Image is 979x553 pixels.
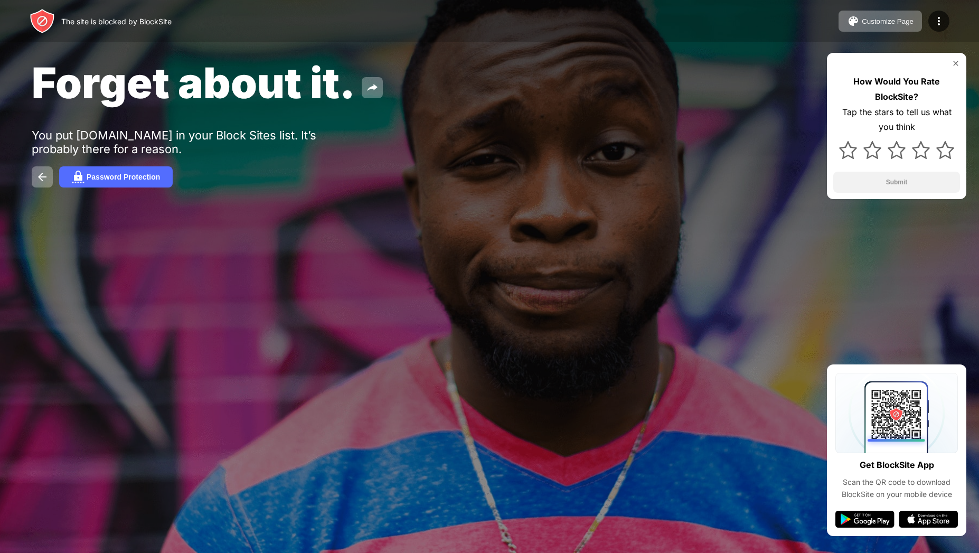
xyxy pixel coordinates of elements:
[860,457,934,473] div: Get BlockSite App
[936,141,954,159] img: star.svg
[366,81,379,94] img: share.svg
[32,128,358,156] div: You put [DOMAIN_NAME] in your Block Sites list. It’s probably there for a reason.
[863,141,881,159] img: star.svg
[59,166,173,188] button: Password Protection
[835,476,958,500] div: Scan the QR code to download BlockSite on your mobile device
[833,74,960,105] div: How Would You Rate BlockSite?
[833,172,960,193] button: Submit
[36,171,49,183] img: back.svg
[839,141,857,159] img: star.svg
[899,511,958,528] img: app-store.svg
[61,17,172,26] div: The site is blocked by BlockSite
[862,17,914,25] div: Customize Page
[32,57,355,108] span: Forget about it.
[87,173,160,181] div: Password Protection
[952,59,960,68] img: rate-us-close.svg
[30,8,55,34] img: header-logo.svg
[912,141,930,159] img: star.svg
[847,15,860,27] img: pallet.svg
[835,511,895,528] img: google-play.svg
[839,11,922,32] button: Customize Page
[888,141,906,159] img: star.svg
[835,373,958,453] img: qrcode.svg
[833,105,960,135] div: Tap the stars to tell us what you think
[933,15,945,27] img: menu-icon.svg
[72,171,84,183] img: password.svg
